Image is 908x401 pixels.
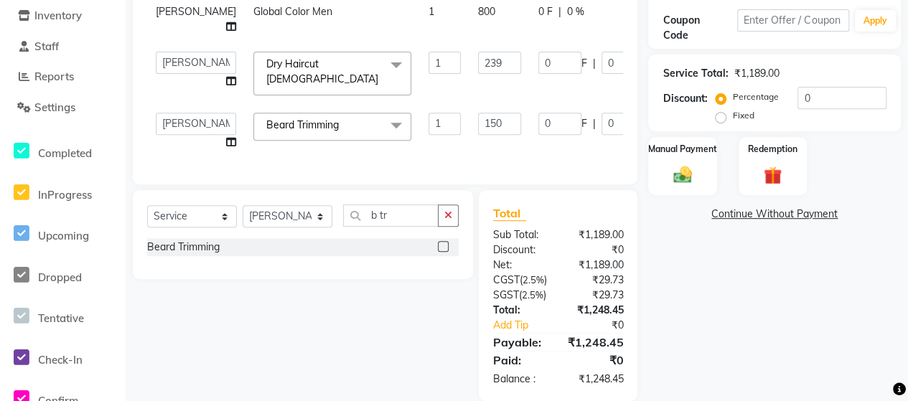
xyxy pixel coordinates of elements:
[593,56,596,71] span: |
[556,334,634,351] div: ₹1,248.45
[38,270,82,284] span: Dropped
[663,91,707,106] div: Discount:
[558,258,635,273] div: ₹1,189.00
[482,227,558,242] div: Sub Total:
[538,4,553,19] span: 0 F
[758,164,788,187] img: _gift.svg
[478,5,495,18] span: 800
[4,8,122,24] a: Inventory
[34,9,82,22] span: Inventory
[651,207,898,222] a: Continue Without Payment
[558,303,635,318] div: ₹1,248.45
[523,274,544,286] span: 2.5%
[663,66,728,81] div: Service Total:
[266,118,339,131] span: Beard Trimming
[482,242,558,258] div: Discount:
[522,289,543,301] span: 2.5%
[482,334,556,351] div: Payable:
[429,5,434,18] span: 1
[748,143,797,156] label: Redemption
[482,303,558,318] div: Total:
[343,204,439,227] input: Search or Scan
[737,9,849,32] input: Enter Offer / Coupon Code
[34,70,74,83] span: Reports
[581,116,587,131] span: F
[581,56,587,71] span: F
[38,353,83,367] span: Check-In
[567,4,584,19] span: 0 %
[34,39,59,53] span: Staff
[558,372,635,387] div: ₹1,248.45
[38,311,84,325] span: Tentative
[38,188,92,202] span: InProgress
[663,13,737,43] div: Coupon Code
[482,273,558,288] div: ( )
[493,273,520,286] span: CGST
[558,242,635,258] div: ₹0
[558,227,635,242] div: ₹1,189.00
[34,100,75,114] span: Settings
[648,143,717,156] label: Manual Payment
[493,288,519,301] span: SGST
[558,4,561,19] span: |
[253,5,332,18] span: Global Color Men
[482,352,558,369] div: Paid:
[571,318,634,333] div: ₹0
[482,258,558,273] div: Net:
[558,288,635,303] div: ₹29.73
[147,240,220,255] div: Beard Trimming
[4,69,122,85] a: Reports
[266,57,378,85] span: Dry Haircut [DEMOGRAPHIC_DATA]
[38,146,92,160] span: Completed
[4,100,122,116] a: Settings
[4,39,122,55] a: Staff
[482,372,558,387] div: Balance :
[482,288,558,303] div: ( )
[378,72,385,85] a: x
[339,118,345,131] a: x
[558,273,635,288] div: ₹29.73
[493,206,526,221] span: Total
[156,5,236,18] span: [PERSON_NAME]
[732,90,778,103] label: Percentage
[855,10,896,32] button: Apply
[482,318,571,333] a: Add Tip
[668,164,698,185] img: _cash.svg
[734,66,779,81] div: ₹1,189.00
[593,116,596,131] span: |
[558,352,635,369] div: ₹0
[38,229,89,242] span: Upcoming
[732,109,754,122] label: Fixed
